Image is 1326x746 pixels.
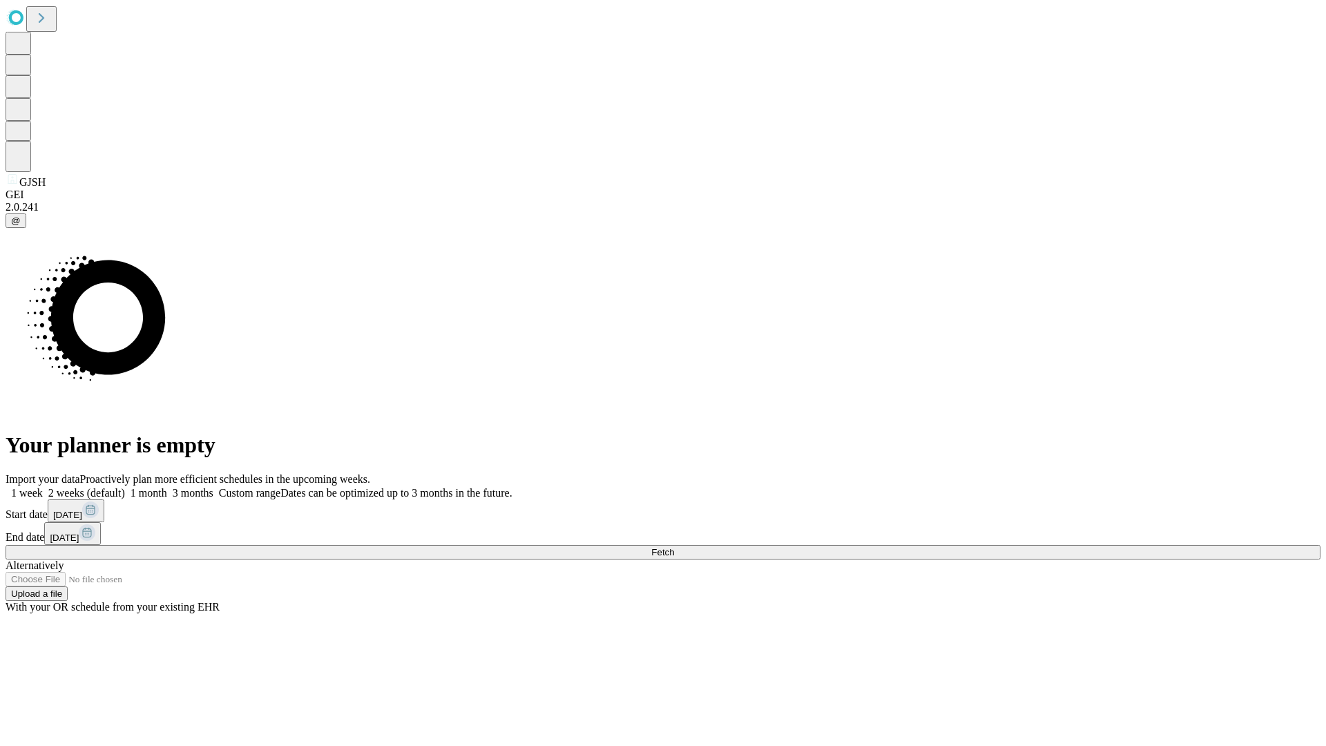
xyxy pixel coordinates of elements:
button: Upload a file [6,586,68,601]
span: [DATE] [53,510,82,520]
div: 2.0.241 [6,201,1320,213]
button: [DATE] [44,522,101,545]
span: Custom range [219,487,280,499]
div: GEI [6,189,1320,201]
button: Fetch [6,545,1320,559]
span: Dates can be optimized up to 3 months in the future. [280,487,512,499]
span: 3 months [173,487,213,499]
span: Import your data [6,473,80,485]
span: 2 weeks (default) [48,487,125,499]
span: 1 month [131,487,167,499]
div: End date [6,522,1320,545]
span: Alternatively [6,559,64,571]
h1: Your planner is empty [6,432,1320,458]
span: With your OR schedule from your existing EHR [6,601,220,613]
div: Start date [6,499,1320,522]
span: Fetch [651,547,674,557]
span: GJSH [19,176,46,188]
span: Proactively plan more efficient schedules in the upcoming weeks. [80,473,370,485]
span: [DATE] [50,533,79,543]
span: 1 week [11,487,43,499]
span: @ [11,216,21,226]
button: [DATE] [48,499,104,522]
button: @ [6,213,26,228]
